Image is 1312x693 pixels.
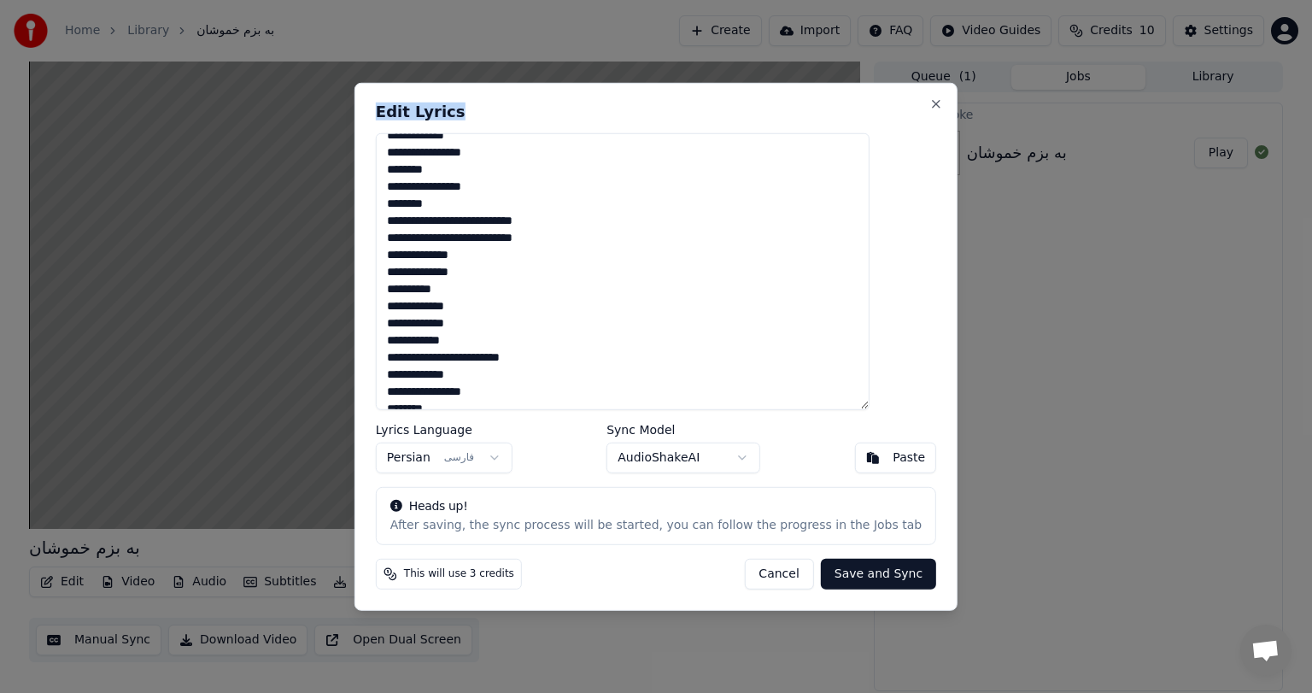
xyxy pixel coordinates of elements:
[606,424,760,436] label: Sync Model
[744,559,813,590] button: Cancel
[821,559,936,590] button: Save and Sync
[390,517,922,534] div: After saving, the sync process will be started, you can follow the progress in the Jobs tab
[390,498,922,515] div: Heads up!
[376,424,512,436] label: Lyrics Language
[893,449,925,467] div: Paste
[404,567,514,581] span: This will use 3 credits
[376,103,936,119] h2: Edit Lyrics
[854,443,936,473] button: Paste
